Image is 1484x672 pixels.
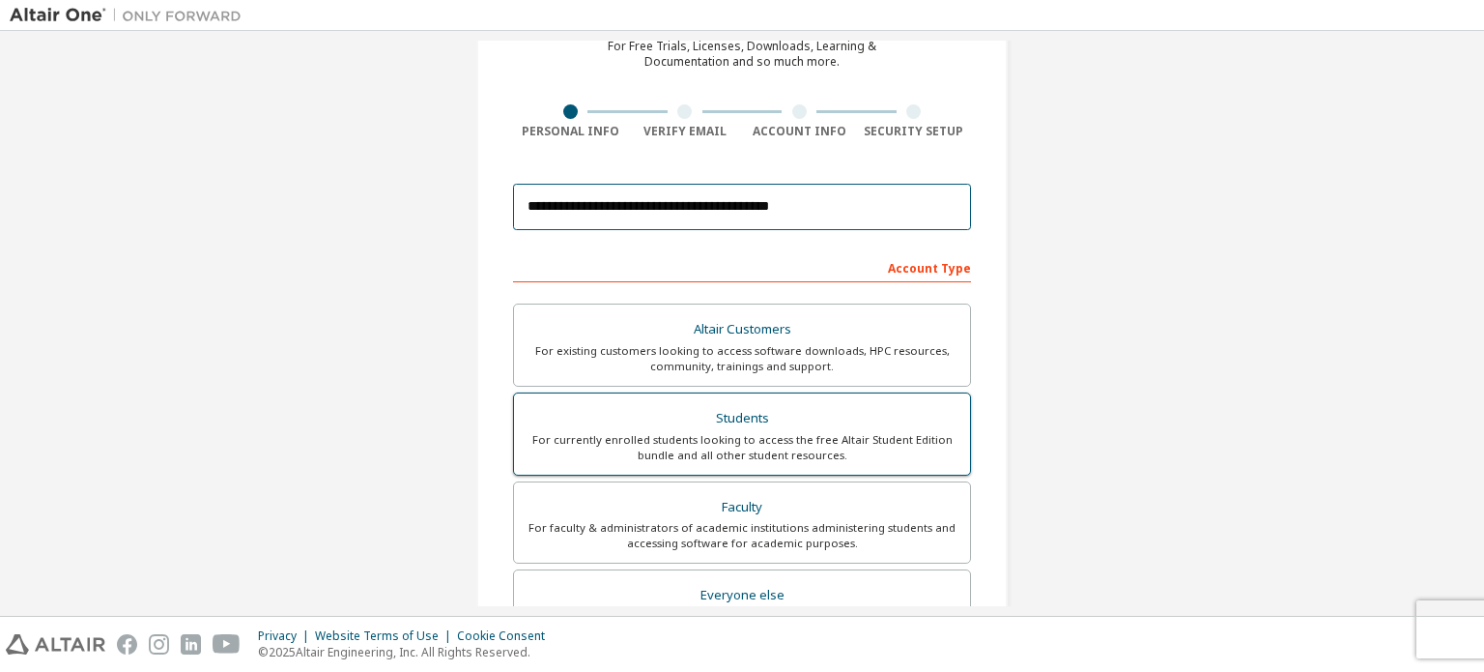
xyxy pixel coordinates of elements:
div: Everyone else [526,582,958,609]
div: Cookie Consent [457,628,556,644]
div: Account Type [513,251,971,282]
div: For faculty & administrators of academic institutions administering students and accessing softwa... [526,520,958,551]
div: Account Info [742,124,857,139]
div: Privacy [258,628,315,644]
div: Personal Info [513,124,628,139]
div: Altair Customers [526,316,958,343]
p: © 2025 Altair Engineering, Inc. All Rights Reserved. [258,644,556,660]
div: Website Terms of Use [315,628,457,644]
div: For existing customers looking to access software downloads, HPC resources, community, trainings ... [526,343,958,374]
img: altair_logo.svg [6,634,105,655]
div: Students [526,405,958,432]
img: youtube.svg [213,634,241,655]
img: instagram.svg [149,634,169,655]
img: facebook.svg [117,634,137,655]
img: linkedin.svg [181,634,201,655]
img: Altair One [10,6,251,25]
div: For currently enrolled students looking to access the free Altair Student Edition bundle and all ... [526,432,958,463]
div: Faculty [526,494,958,521]
div: Security Setup [857,124,972,139]
div: For Free Trials, Licenses, Downloads, Learning & Documentation and so much more. [608,39,876,70]
div: Verify Email [628,124,743,139]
